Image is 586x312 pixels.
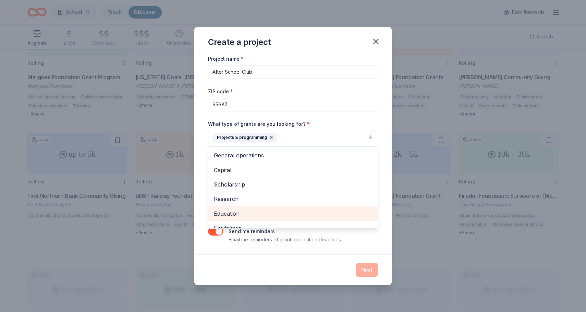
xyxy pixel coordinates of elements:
[208,146,378,229] div: Projects & programming
[214,194,372,203] span: Research
[214,209,372,218] span: Education
[208,130,378,145] button: Projects & programming
[214,224,372,232] span: Exhibitions
[212,133,277,142] div: Projects & programming
[214,151,372,160] span: General operations
[214,166,372,175] span: Capital
[214,180,372,189] span: Scholarship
